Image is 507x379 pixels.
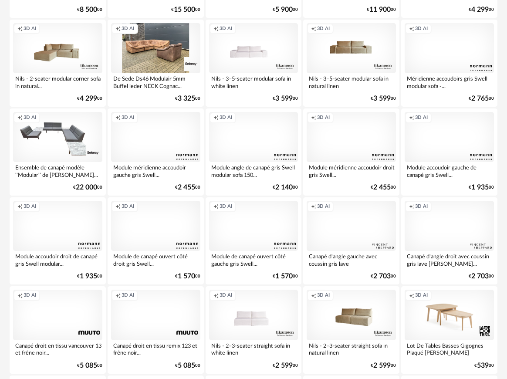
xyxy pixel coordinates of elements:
a: Creation icon 3D AI Module méridienne accoudoir gauche gris Swell... €2 45500 [108,108,204,196]
a: Creation icon 3D AI Nils - 3–5-seater modular sofa in white linen €3 59900 [206,20,302,107]
span: Creation icon [213,115,219,121]
span: 3D AI [220,115,232,121]
span: Creation icon [311,115,316,121]
a: Creation icon 3D AI Canapé d'angle gauche avec coussin gris lave [PERSON_NAME]... €2 70300 [303,197,399,284]
span: 3D AI [122,26,134,32]
span: Creation icon [17,203,23,210]
span: Creation icon [409,292,414,299]
span: 15 500 [174,7,195,13]
span: 3 599 [275,96,293,102]
span: 3D AI [122,292,134,299]
span: Creation icon [311,26,316,32]
a: Creation icon 3D AI Canapé droit en tissu vancouver 13 et frêne noir... €5 08500 [10,286,106,373]
span: 3D AI [220,292,232,299]
div: € 00 [371,96,396,102]
div: € 00 [469,7,494,13]
span: Creation icon [213,292,219,299]
span: 3D AI [415,203,428,210]
span: 1 570 [275,274,293,279]
div: Nils - 3–5-seater modular sofa in white linen [209,73,298,91]
span: 3D AI [317,203,330,210]
span: 1 935 [80,274,97,279]
div: Module de canapé ouvert côté gauche gris Swell... [209,251,298,268]
span: 2 599 [373,363,391,369]
div: Méridienne accoudoirs gris Swell modular sofa -... [405,73,494,91]
span: 3 599 [373,96,391,102]
div: Nils - 2-seater modular corner sofa in natural... [13,73,102,91]
a: Creation icon 3D AI Module accoudoir droit de canapé gris Swell modular... €1 93500 [10,197,106,284]
span: Creation icon [115,203,121,210]
span: Creation icon [311,203,316,210]
span: 4 299 [471,7,489,13]
span: 5 085 [80,363,97,369]
span: 11 900 [369,7,391,13]
div: € 00 [77,7,102,13]
div: € 00 [273,185,298,190]
span: Creation icon [213,203,219,210]
a: Creation icon 3D AI Nils - 2–3-seater straight sofa in white linen €2 59900 [206,286,302,373]
div: € 00 [273,96,298,102]
div: € 00 [469,185,494,190]
div: Canapé d'angle gauche avec coussin gris lave [PERSON_NAME]... [307,251,396,268]
div: € 00 [171,7,200,13]
span: 3D AI [122,115,134,121]
span: 3D AI [24,115,36,121]
span: 2 703 [373,274,391,279]
div: € 00 [469,274,494,279]
div: Module méridienne accoudoir gauche gris Swell... [111,162,200,179]
span: 2 599 [275,363,293,369]
div: € 00 [175,185,200,190]
a: Creation icon 3D AI Canapé d'angle droit avec coussin gris lave [PERSON_NAME]... €2 70300 [401,197,497,284]
div: € 00 [175,96,200,102]
span: 3D AI [415,26,428,32]
div: € 00 [175,363,200,369]
span: Creation icon [409,26,414,32]
a: Creation icon 3D AI Ensemble de canapé modèle ''Modular'' de [PERSON_NAME]... €22 00000 [10,108,106,196]
div: € 00 [273,274,298,279]
span: 3D AI [317,115,330,121]
span: Creation icon [17,292,23,299]
span: Creation icon [115,292,121,299]
div: € 00 [77,96,102,102]
a: Creation icon 3D AI Module accoudoir gauche de canapé gris Swell... €1 93500 [401,108,497,196]
span: 5 085 [178,363,195,369]
span: 3D AI [415,292,428,299]
span: 1 570 [178,274,195,279]
span: Creation icon [17,115,23,121]
span: 539 [477,363,489,369]
span: 2 455 [373,185,391,190]
span: Creation icon [17,26,23,32]
span: 5 900 [275,7,293,13]
div: € 00 [367,7,396,13]
a: Creation icon 3D AI De Sede Ds46 Modulair 5mm Buffel leder NECK Cognac... €3 32500 [108,20,204,107]
span: 2 140 [275,185,293,190]
div: Canapé droit en tissu remix 123 et frêne noir... [111,340,200,358]
a: Creation icon 3D AI Méridienne accoudoirs gris Swell modular sofa -... €2 76500 [401,20,497,107]
div: € 00 [77,363,102,369]
span: Creation icon [115,26,121,32]
div: € 00 [474,363,494,369]
span: 3D AI [220,26,232,32]
a: Creation icon 3D AI Module de canapé ouvert côté gauche gris Swell... €1 57000 [206,197,302,284]
span: Creation icon [409,115,414,121]
span: 3D AI [220,203,232,210]
div: De Sede Ds46 Modulair 5mm Buffel leder NECK Cognac... [111,73,200,91]
a: Creation icon 3D AI Nils - 2–3-seater straight sofa in natural linen €2 59900 [303,286,399,373]
span: 2 703 [471,274,489,279]
a: Creation icon 3D AI Nils - 2-seater modular corner sofa in natural... €4 29900 [10,20,106,107]
div: Module de canapé ouvert côté droit gris Swell... [111,251,200,268]
span: 3D AI [317,26,330,32]
div: € 00 [273,7,298,13]
span: 1 935 [471,185,489,190]
div: Nils - 2–3-seater straight sofa in white linen [209,340,298,358]
div: € 00 [73,185,102,190]
span: Creation icon [311,292,316,299]
div: € 00 [77,274,102,279]
div: Module angle de canapé gris Swell modular sofa 150... [209,162,298,179]
span: 3D AI [122,203,134,210]
span: 3 325 [178,96,195,102]
span: 8 500 [80,7,97,13]
div: Module accoudoir gauche de canapé gris Swell... [405,162,494,179]
a: Creation icon 3D AI Module de canapé ouvert côté droit gris Swell... €1 57000 [108,197,204,284]
div: Module accoudoir droit de canapé gris Swell modular... [13,251,102,268]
